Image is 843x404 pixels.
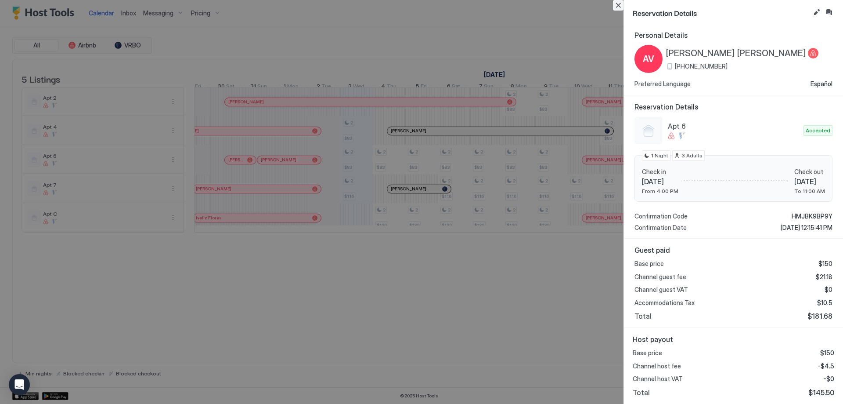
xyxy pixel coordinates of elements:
div: Open Intercom Messenger [9,374,30,395]
button: Edit reservation [811,7,822,18]
span: Accommodations Tax [634,299,695,307]
span: $21.18 [816,273,832,281]
span: Channel host fee [633,362,681,370]
span: -$0 [823,375,834,383]
span: 1 Night [651,152,668,160]
span: $150 [818,260,832,268]
span: [DATE] 12:15:41 PM [781,224,832,232]
span: Preferred Language [634,80,691,88]
span: [PERSON_NAME] [PERSON_NAME] [666,48,806,59]
span: 3 Adults [681,152,702,160]
span: Check out [794,168,825,176]
button: Inbox [824,7,834,18]
span: $145.50 [808,388,834,397]
span: To 11:00 AM [794,188,825,194]
span: -$4.5 [818,362,834,370]
span: Base price [634,260,664,268]
span: [DATE] [794,177,825,186]
span: Channel guest VAT [634,286,688,294]
span: Channel host VAT [633,375,683,383]
span: From 4:00 PM [642,188,678,194]
span: AV [643,52,654,66]
span: Host payout [633,335,834,344]
span: Total [634,312,652,320]
span: $150 [820,349,834,357]
span: Confirmation Date [634,224,687,232]
span: Check in [642,168,678,176]
span: Personal Details [634,31,832,40]
span: Español [811,80,832,88]
span: Reservation Details [634,102,832,111]
span: $181.68 [807,312,832,320]
span: Accepted [806,127,830,135]
span: Base price [633,349,662,357]
span: [DATE] [642,177,678,186]
span: Apt 6 [668,122,800,131]
span: Channel guest fee [634,273,686,281]
span: $0 [825,286,832,294]
span: HMJBK9BP9Y [792,212,832,220]
span: Confirmation Code [634,212,688,220]
span: Total [633,388,650,397]
span: [PHONE_NUMBER] [675,62,728,70]
span: Reservation Details [633,7,810,18]
span: $10.5 [817,299,832,307]
span: Guest paid [634,246,832,255]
